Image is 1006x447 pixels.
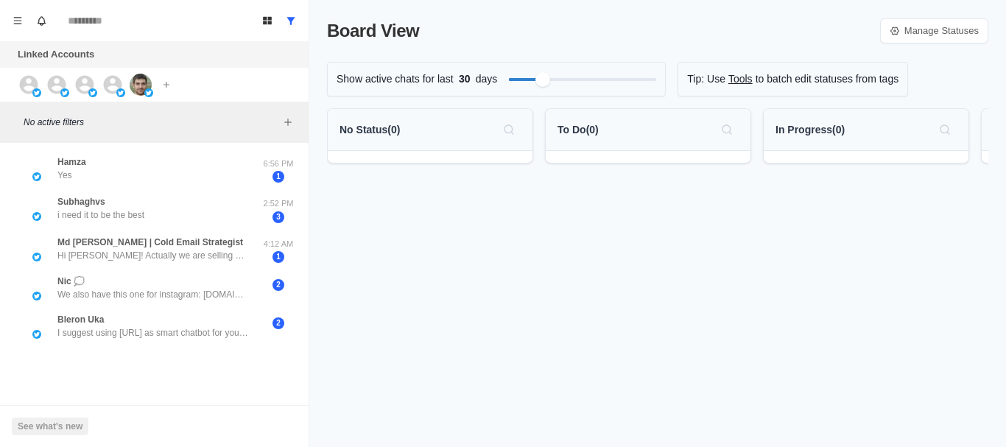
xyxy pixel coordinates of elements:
[272,211,284,223] span: 3
[32,88,41,97] img: picture
[57,249,249,262] p: Hi [PERSON_NAME]! Actually we are selling Google workspace and Microsoft 365 inboxes.
[57,155,86,169] p: Hamza
[32,330,41,339] img: picture
[57,275,85,288] p: Nic 💭
[32,253,41,261] img: picture
[60,88,69,97] img: picture
[57,236,243,249] p: Md [PERSON_NAME] | Cold Email Strategist
[327,18,419,44] p: Board View
[340,122,400,138] p: No Status ( 0 )
[933,118,957,141] button: Search
[775,122,845,138] p: In Progress ( 0 )
[279,113,297,131] button: Add filters
[756,71,899,87] p: to batch edit statuses from tags
[116,88,125,97] img: picture
[715,118,739,141] button: Search
[32,212,41,221] img: picture
[557,122,599,138] p: To Do ( 0 )
[535,72,550,87] div: Filter by activity days
[687,71,725,87] p: Tip: Use
[32,292,41,300] img: picture
[272,171,284,183] span: 1
[256,9,279,32] button: Board View
[158,76,175,94] button: Add account
[57,169,72,182] p: Yes
[18,47,94,62] p: Linked Accounts
[279,9,303,32] button: Show all conversations
[880,18,988,43] a: Manage Statuses
[88,88,97,97] img: picture
[260,238,297,250] p: 4:12 AM
[29,9,53,32] button: Notifications
[32,172,41,181] img: picture
[454,71,476,87] span: 30
[476,71,498,87] p: days
[12,418,88,435] button: See what's new
[57,208,144,222] p: i need it to be the best
[260,158,297,170] p: 6:56 PM
[728,71,753,87] a: Tools
[337,71,454,87] p: Show active chats for last
[272,251,284,263] span: 1
[497,118,521,141] button: Search
[57,313,104,326] p: Bleron Uka
[130,74,152,96] img: picture
[24,116,279,129] p: No active filters
[57,195,105,208] p: Subhaghvs
[57,288,249,301] p: We also have this one for instagram: [DOMAIN_NAME][URL] This one for LinkedIn: [DOMAIN_NAME][URL]...
[57,326,249,339] p: I suggest using [URL] as smart chatbot for you website.
[260,197,297,210] p: 2:52 PM
[272,317,284,329] span: 2
[6,9,29,32] button: Menu
[272,279,284,291] span: 2
[144,88,153,97] img: picture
